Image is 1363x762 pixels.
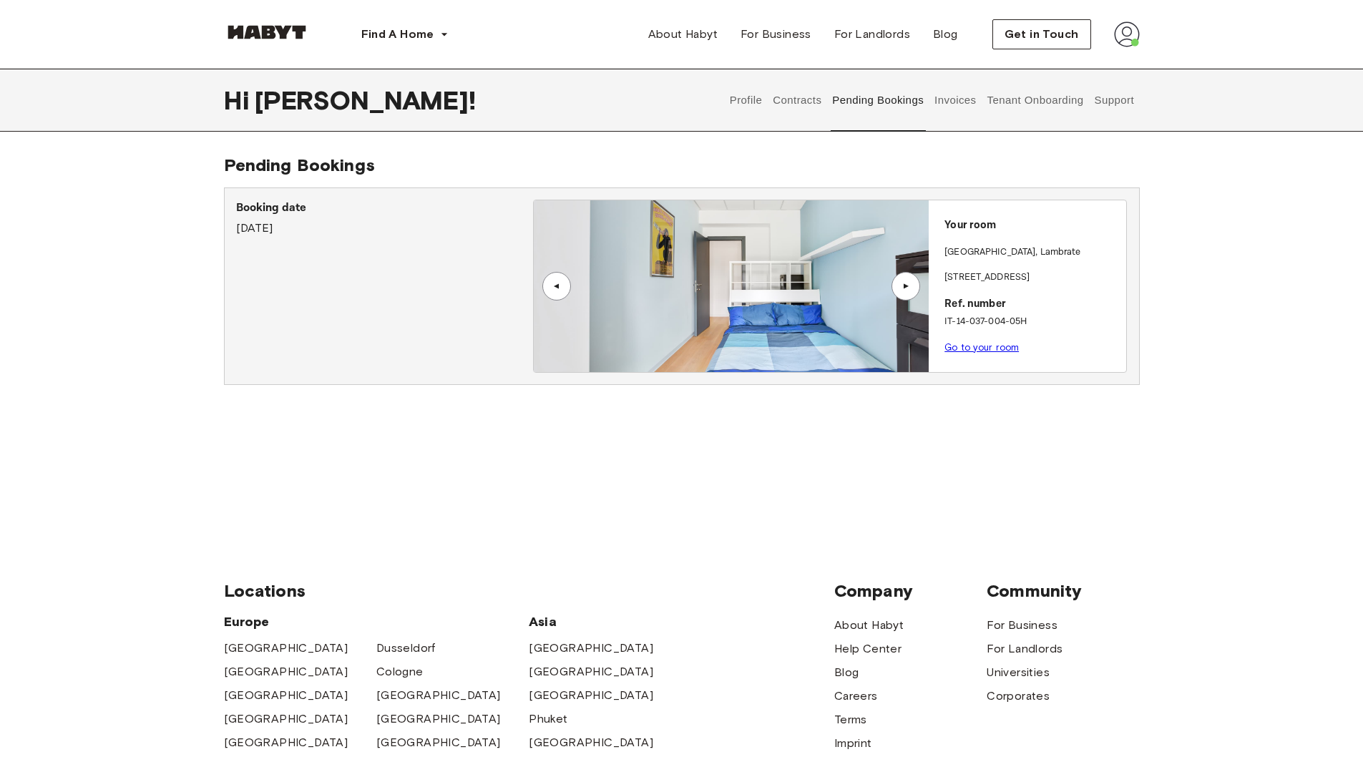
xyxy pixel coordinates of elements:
span: Company [834,580,987,602]
span: Europe [224,613,529,630]
a: Help Center [834,640,902,658]
a: About Habyt [834,617,904,634]
p: IT-14-037-004-05H [944,315,1120,329]
span: Blog [933,26,958,43]
button: Invoices [933,69,978,132]
a: [GEOGRAPHIC_DATA] [224,640,348,657]
a: For Landlords [823,20,922,49]
span: Pending Bookings [224,155,375,175]
a: Blog [922,20,969,49]
a: Phuket [529,710,567,728]
span: Asia [529,613,681,630]
button: Profile [728,69,764,132]
span: For Business [741,26,811,43]
a: [GEOGRAPHIC_DATA] [224,734,348,751]
a: Careers [834,688,878,705]
a: Go to your room [944,342,1019,353]
span: For Landlords [834,26,910,43]
p: [GEOGRAPHIC_DATA] , Lambrate [944,245,1080,260]
div: [DATE] [236,200,533,237]
a: [GEOGRAPHIC_DATA] [529,640,653,657]
a: Dusseldorf [376,640,436,657]
a: Terms [834,711,867,728]
a: Imprint [834,735,872,752]
span: Get in Touch [1005,26,1079,43]
button: Find A Home [350,20,460,49]
a: [GEOGRAPHIC_DATA] [224,663,348,680]
a: [GEOGRAPHIC_DATA] [376,710,501,728]
a: Blog [834,664,859,681]
a: [GEOGRAPHIC_DATA] [224,687,348,704]
a: [GEOGRAPHIC_DATA] [529,663,653,680]
p: Your room [944,218,1120,234]
a: For Business [987,617,1057,634]
span: About Habyt [648,26,718,43]
p: Booking date [236,200,533,217]
span: Community [987,580,1139,602]
a: For Business [729,20,823,49]
span: Hi [224,85,255,115]
a: Cologne [376,663,424,680]
p: Ref. number [944,296,1120,313]
a: About Habyt [637,20,729,49]
button: Contracts [771,69,824,132]
button: Get in Touch [992,19,1091,49]
img: avatar [1114,21,1140,47]
button: Tenant Onboarding [985,69,1085,132]
span: [PERSON_NAME] ! [255,85,476,115]
a: [GEOGRAPHIC_DATA] [224,710,348,728]
div: ▲ [899,282,913,290]
a: [GEOGRAPHIC_DATA] [529,687,653,704]
a: Universities [987,664,1050,681]
a: [GEOGRAPHIC_DATA] [376,687,501,704]
a: For Landlords [987,640,1062,658]
a: [GEOGRAPHIC_DATA] [529,734,653,751]
a: Corporates [987,688,1050,705]
button: Pending Bookings [831,69,926,132]
img: Image of the room [534,200,929,372]
img: Habyt [224,25,310,39]
p: [STREET_ADDRESS] [944,270,1120,285]
div: user profile tabs [724,69,1139,132]
a: [GEOGRAPHIC_DATA] [376,734,501,751]
button: Support [1093,69,1136,132]
span: Find A Home [361,26,434,43]
span: Locations [224,580,834,602]
div: ▲ [549,282,564,290]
